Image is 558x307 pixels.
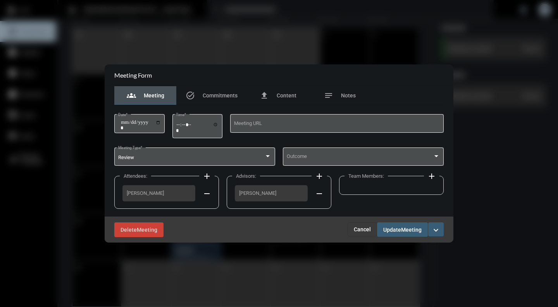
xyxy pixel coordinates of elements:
[203,92,238,99] span: Commitments
[186,91,195,100] mat-icon: task_alt
[348,222,377,236] button: Cancel
[127,91,136,100] mat-icon: groups
[324,91,333,100] mat-icon: notes
[137,227,157,233] span: Meeting
[114,71,152,79] h2: Meeting Form
[344,173,388,179] label: Team Members:
[354,226,371,232] span: Cancel
[277,92,296,99] span: Content
[202,172,212,181] mat-icon: add
[202,189,212,198] mat-icon: remove
[232,173,260,179] label: Advisors:
[239,190,303,196] span: [PERSON_NAME]
[431,225,441,235] mat-icon: expand_more
[120,173,151,179] label: Attendees:
[144,92,164,99] span: Meeting
[315,189,324,198] mat-icon: remove
[315,172,324,181] mat-icon: add
[260,91,269,100] mat-icon: file_upload
[127,190,191,196] span: [PERSON_NAME]
[401,227,422,233] span: Meeting
[341,92,356,99] span: Notes
[377,222,428,237] button: UpdateMeeting
[121,227,137,233] span: Delete
[118,154,134,160] span: Review
[114,222,164,237] button: DeleteMeeting
[383,227,401,233] span: Update
[427,172,436,181] mat-icon: add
